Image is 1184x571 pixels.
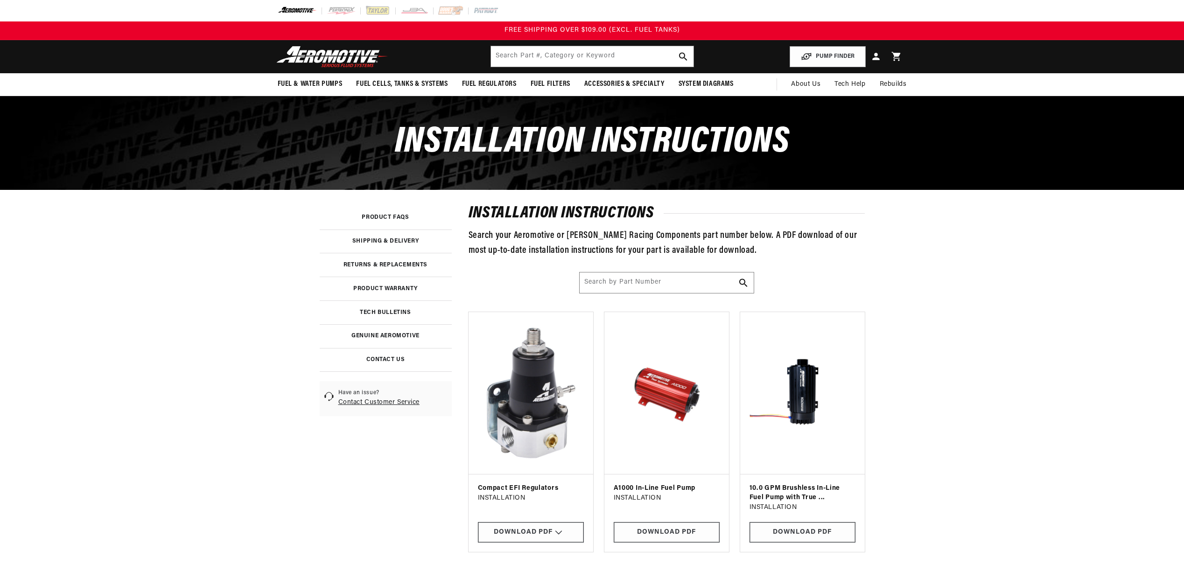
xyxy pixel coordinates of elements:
summary: Fuel & Water Pumps [271,73,350,95]
button: search button [673,46,694,67]
span: Have an issue? [338,389,420,397]
h2: installation instructions [469,206,865,221]
span: Fuel Filters [531,79,570,89]
summary: Fuel Cells, Tanks & Systems [349,73,455,95]
summary: System Diagrams [672,73,741,95]
img: Aeromotive [274,46,391,68]
span: System Diagrams [679,79,734,89]
span: Fuel & Water Pumps [278,79,343,89]
span: FREE SHIPPING OVER $109.00 (EXCL. FUEL TANKS) [504,27,680,34]
summary: Fuel Filters [524,73,577,95]
span: Rebuilds [880,79,907,90]
p: INSTALLATION [614,493,720,503]
img: 10.0 GPM Brushless In-Line Fuel Pump with True Variable Speed Controller [750,321,855,465]
h3: Compact EFI Regulators [478,484,584,493]
summary: Accessories & Specialty [577,73,672,95]
span: About Us [791,81,820,88]
span: Fuel Regulators [462,79,517,89]
span: Fuel Cells, Tanks & Systems [356,79,448,89]
p: INSTALLATION [478,493,584,503]
summary: Tech Help [827,73,872,96]
a: Download PDF [750,522,855,543]
span: Search your Aeromotive or [PERSON_NAME] Racing Components part number below. A PDF download of ou... [469,231,857,255]
img: f0651643a7f44886f2c866e5b7d603d3_a49590f3-ee09-4f48-a717-158803b2d4bb.jpg [614,321,720,465]
span: Installation Instructions [395,124,790,161]
h3: 10.0 GPM Brushless In-Line Fuel Pump with True ... [750,484,855,502]
summary: Rebuilds [873,73,914,96]
a: Contact Customer Service [338,399,420,406]
summary: Fuel Regulators [455,73,524,95]
img: Compact EFI Regulators [478,321,584,465]
a: About Us [784,73,827,96]
p: INSTALLATION [750,502,855,513]
span: Tech Help [834,79,865,90]
input: Search Part #, Category or Keyword [580,272,754,293]
span: Accessories & Specialty [584,79,665,89]
button: Search Part #, Category or Keyword [733,272,754,293]
a: Download PDF [614,522,720,543]
button: PUMP FINDER [790,46,866,67]
input: Search by Part Number, Category or Keyword [491,46,694,67]
h3: A1000 In-Line Fuel Pump [614,484,720,493]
